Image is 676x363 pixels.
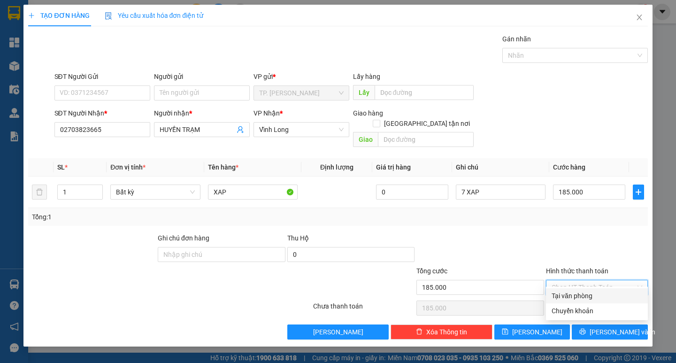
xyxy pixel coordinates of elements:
div: Người nhận [154,108,250,118]
button: save[PERSON_NAME] [494,324,570,340]
span: Lấy hàng [353,73,380,80]
span: Giá trị hàng [376,163,411,171]
input: 0 [376,185,448,200]
label: Gán nhãn [502,35,531,43]
div: SĐT Người Gửi [54,71,150,82]
span: save [502,328,508,336]
span: Lấy [353,85,375,100]
span: Vĩnh Long [259,123,344,137]
input: Ghi Chú [456,185,545,200]
label: Hình thức thanh toán [546,267,608,275]
span: Thu Hộ [287,234,309,242]
div: Tổng: 1 [32,212,261,222]
label: Ghi chú đơn hàng [158,234,209,242]
button: printer[PERSON_NAME] và In [572,324,647,340]
span: plus [28,12,35,19]
span: Định lượng [320,163,353,171]
button: plus [633,185,644,200]
button: delete [32,185,47,200]
span: user-add [237,126,244,133]
span: [PERSON_NAME] và In [590,327,655,337]
span: SL [57,163,65,171]
div: Chuyển khoản [552,306,642,316]
span: Giao [353,132,378,147]
span: Xóa Thông tin [426,327,467,337]
span: Yêu cầu xuất hóa đơn điện tử [105,12,204,19]
span: TẠO ĐƠN HÀNG [28,12,89,19]
span: Tổng cước [416,267,447,275]
span: [PERSON_NAME] [512,327,562,337]
button: Close [626,5,653,31]
div: Tại văn phòng [552,291,642,301]
span: TP. Hồ Chí Minh [259,86,344,100]
input: Dọc đường [378,132,474,147]
span: Cước hàng [553,163,585,171]
span: Giao hàng [353,109,383,117]
span: delete [416,328,422,336]
div: VP gửi [253,71,349,82]
span: [PERSON_NAME] [313,327,363,337]
input: Ghi chú đơn hàng [158,247,285,262]
button: [PERSON_NAME] [287,324,389,340]
span: printer [579,328,586,336]
span: VP Nhận [253,109,280,117]
span: Bất kỳ [116,185,194,199]
img: icon [105,12,112,20]
span: [GEOGRAPHIC_DATA] tận nơi [380,118,474,129]
span: plus [633,188,644,196]
span: Đơn vị tính [110,163,146,171]
th: Ghi chú [452,158,549,177]
span: Tên hàng [208,163,238,171]
input: Dọc đường [375,85,474,100]
div: Người gửi [154,71,250,82]
div: Chưa thanh toán [312,301,416,317]
span: close [636,14,643,21]
input: VD: Bàn, Ghế [208,185,298,200]
div: SĐT Người Nhận [54,108,150,118]
button: deleteXóa Thông tin [391,324,492,340]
